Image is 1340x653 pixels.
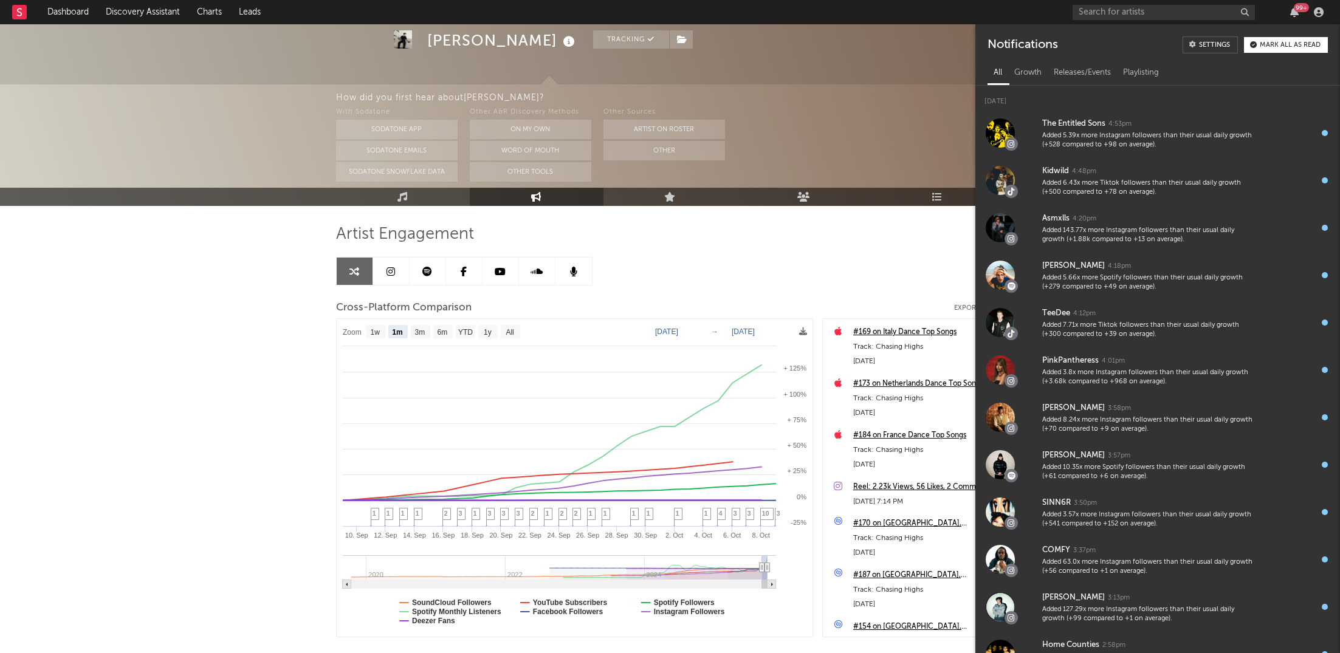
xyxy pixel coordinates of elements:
[853,406,998,420] div: [DATE]
[1108,120,1132,129] div: 4:53pm
[1073,309,1096,318] div: 4:12pm
[1042,179,1256,197] div: Added 6.43x more Tiktok followers than their usual daily growth (+500 compared to +78 on average).
[655,327,678,336] text: [DATE]
[734,510,737,517] span: 3
[853,340,998,354] div: Track: Chasing Highs
[437,328,447,337] text: 6m
[853,583,998,597] div: Track: Chasing Highs
[1042,211,1070,226] div: Asmxlls
[954,304,1005,312] button: Export CSV
[1042,463,1256,482] div: Added 10.35x more Spotify followers than their usual daily growth (+61 compared to +6 on average).
[1042,543,1070,558] div: COMFY
[532,598,607,607] text: YouTube Subscribers
[1042,131,1256,150] div: Added 5.39x more Instagram followers than their usual daily growth (+528 compared to +98 on avera...
[401,510,405,517] span: 1
[1199,42,1230,49] div: Settings
[1042,415,1256,434] div: Added 8.24x more Instagram followers than their usual daily growth (+70 compared to +9 on average).
[603,105,725,120] div: Other Sources
[1042,306,1070,321] div: TeeDee
[853,325,998,340] a: #169 on Italy Dance Top Songs
[470,141,591,160] button: Word Of Mouth
[853,620,998,634] a: #154 on [GEOGRAPHIC_DATA], [GEOGRAPHIC_DATA]
[853,597,998,612] div: [DATE]
[975,86,1340,109] div: [DATE]
[1042,638,1099,652] div: Home Counties
[574,510,578,517] span: 2
[402,532,425,539] text: 14. Sep
[665,532,682,539] text: 2. Oct
[412,607,501,616] text: Spotify Monthly Listeners
[988,63,1008,83] div: All
[632,510,636,517] span: 1
[704,510,708,517] span: 1
[412,617,455,625] text: Deezer Fans
[853,494,998,509] div: [DATE] 7:14 PM
[488,510,492,517] span: 3
[416,510,419,517] span: 1
[694,532,712,539] text: 4. Oct
[853,545,998,560] div: [DATE]
[975,299,1340,346] a: TeeDee4:12pmAdded 7.71x more Tiktok followers than their usual daily growth (+300 compared to +39...
[603,120,725,139] button: Artist on Roster
[752,532,769,539] text: 8. Oct
[1042,496,1071,510] div: SINN6R
[647,510,650,517] span: 1
[518,532,541,539] text: 22. Sep
[853,443,998,457] div: Track: Chasing Highs
[1260,42,1321,49] div: Mark all as read
[1108,262,1131,271] div: 4:18pm
[546,510,549,517] span: 1
[370,328,380,337] text: 1w
[853,354,998,369] div: [DATE]
[853,457,998,472] div: [DATE]
[1102,641,1125,650] div: 2:58pm
[975,109,1340,157] a: The Entitled Sons4:53pmAdded 5.39x more Instagram followers than their usual daily growth (+528 c...
[1048,63,1117,83] div: Releases/Events
[502,510,506,517] span: 3
[470,120,591,139] button: On My Own
[787,467,806,474] text: + 25%
[1073,546,1096,555] div: 3:37pm
[762,510,769,517] span: 10
[732,327,755,336] text: [DATE]
[1008,63,1048,83] div: Growth
[853,568,998,583] div: #187 on [GEOGRAPHIC_DATA], [GEOGRAPHIC_DATA]
[975,441,1340,488] a: [PERSON_NAME]3:57pmAdded 10.35x more Spotify followers than their usual daily growth (+61 compare...
[373,510,376,517] span: 1
[532,607,603,616] text: Facebook Followers
[489,532,512,539] text: 20. Sep
[506,328,514,337] text: All
[719,510,723,517] span: 4
[787,416,806,423] text: + 75%
[603,510,607,517] span: 1
[336,120,458,139] button: Sodatone App
[1042,448,1105,463] div: [PERSON_NAME]
[975,394,1340,441] a: [PERSON_NAME]3:58pmAdded 8.24x more Instagram followers than their usual daily growth (+70 compar...
[634,532,657,539] text: 30. Sep
[336,162,458,182] button: Sodatone Snowflake Data
[783,364,806,372] text: + 125%
[653,598,714,607] text: Spotify Followers
[975,251,1340,299] a: [PERSON_NAME]4:18pmAdded 5.66x more Spotify followers than their usual daily growth (+279 compare...
[336,141,458,160] button: Sodatone Emails
[470,162,591,182] button: Other Tools
[1042,590,1105,605] div: [PERSON_NAME]
[470,105,591,120] div: Other A&R Discovery Methods
[1108,451,1130,460] div: 3:57pm
[593,30,669,49] button: Tracking
[853,480,998,494] div: Reel: 2.23k Views, 56 Likes, 2 Comments
[1183,36,1238,53] a: Settings
[374,532,397,539] text: 12. Sep
[723,532,741,539] text: 6. Oct
[560,510,564,517] span: 2
[853,377,998,391] a: #173 on Netherlands Dance Top Songs
[853,516,998,531] div: #170 on [GEOGRAPHIC_DATA], [GEOGRAPHIC_DATA]
[1042,117,1105,131] div: The Entitled Sons
[853,531,998,545] div: Track: Chasing Highs
[484,328,492,337] text: 1y
[1290,7,1299,17] button: 99+
[1294,3,1309,12] div: 99 +
[1042,259,1105,273] div: [PERSON_NAME]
